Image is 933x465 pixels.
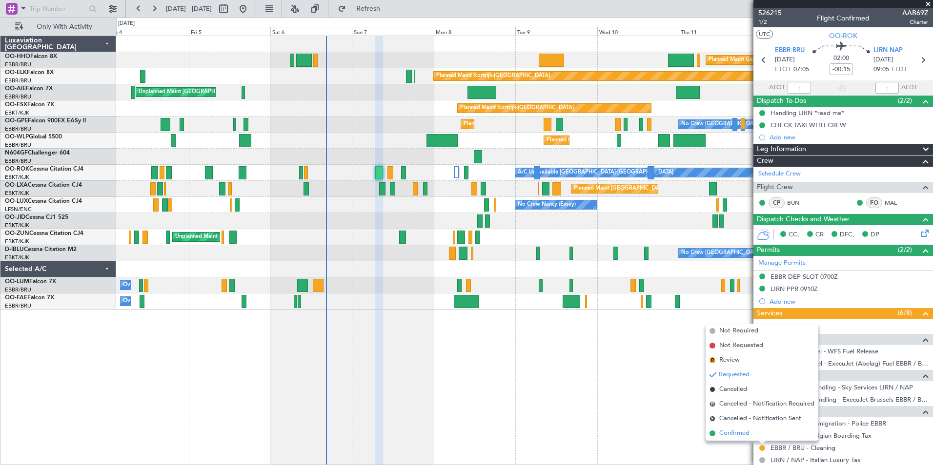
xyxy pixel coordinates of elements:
span: D-IBLU [5,247,24,252]
span: CR [815,230,824,240]
span: DP [871,230,879,240]
span: OO-WLP [5,134,29,140]
div: No Crew [GEOGRAPHIC_DATA] ([GEOGRAPHIC_DATA] National) [681,246,845,260]
div: Planned Maint [GEOGRAPHIC_DATA] ([GEOGRAPHIC_DATA] National) [464,117,640,132]
div: Fri 5 [189,27,270,36]
span: OO-LUM [5,279,29,285]
span: [DATE] - [DATE] [166,4,212,13]
span: OO-FSX [5,102,27,108]
a: EBKT/KJK [5,254,29,261]
a: OO-LUMFalcon 7X [5,279,56,285]
div: Sun 7 [352,27,433,36]
span: Review [719,355,740,365]
a: EBBR / BRU - Immigration - Police EBBR [771,419,886,427]
a: D-IBLUCessna Citation M2 [5,247,77,252]
input: Trip Number [30,1,86,16]
span: [DATE] [873,55,893,65]
a: N604GFChallenger 604 [5,150,70,156]
a: EBKT/KJK [5,190,29,197]
div: LIRN PPR 0910Z [771,285,818,293]
button: Only With Activity [11,19,106,35]
span: Flight Crew [757,182,793,193]
span: ALDT [901,83,917,93]
span: (6/8) [898,308,912,318]
span: EBBR BRU [775,46,805,56]
a: MAL [885,198,907,207]
div: Tue 9 [515,27,597,36]
span: OO-LXA [5,182,28,188]
span: Dispatch To-Dos [757,96,806,107]
a: OO-AIEFalcon 7X [5,86,53,92]
span: ELDT [892,65,907,75]
a: OO-ZUNCessna Citation CJ4 [5,231,83,236]
span: OO-ROK [5,166,29,172]
a: EBBR/BRU [5,302,31,310]
span: OO-ELK [5,70,27,76]
span: AAB69Z [902,8,928,18]
a: OO-GPEFalcon 900EX EASy II [5,118,86,124]
a: Schedule Crew [758,169,801,179]
a: OO-JIDCessna CJ1 525 [5,214,68,220]
span: OO-HHO [5,54,30,59]
div: Unplanned Maint [GEOGRAPHIC_DATA] ([GEOGRAPHIC_DATA] National) [139,85,322,99]
button: UTC [756,30,773,39]
span: OO-ZUN [5,231,29,236]
a: EBBR/BRU [5,157,31,165]
div: Mon 8 [434,27,515,36]
div: FO [866,197,882,208]
a: BUN [787,198,809,207]
span: CC, [789,230,799,240]
span: Only With Activity [25,23,103,30]
span: 09:05 [873,65,889,75]
a: EBBR/BRU [5,77,31,84]
a: OO-FSXFalcon 7X [5,102,54,108]
a: OO-ROKCessna Citation CJ4 [5,166,83,172]
span: OO-GPE [5,118,28,124]
span: OO-ROK [829,31,857,41]
div: Add new [770,133,928,141]
span: Permits [757,245,780,256]
div: Owner Melsbroek Air Base [123,278,189,292]
a: EBKT/KJK [5,109,29,116]
a: EBBR / BRU - Belgian Boarding Tax [771,431,872,440]
a: OO-LUXCessna Citation CJ4 [5,198,82,204]
span: [DATE] [775,55,795,65]
span: S [710,416,715,422]
div: Owner Melsbroek Air Base [123,294,189,309]
span: 1/2 [758,18,782,26]
div: Planned Maint Kortrijk-[GEOGRAPHIC_DATA] [436,69,550,83]
span: OO-LUX [5,198,28,204]
span: Refresh [348,5,389,12]
a: EBBR/BRU [5,125,31,133]
span: Leg Information [757,144,806,155]
a: EBBR/BRU [5,286,31,293]
span: Services [757,308,782,319]
input: --:-- [788,82,811,94]
span: Dispatch Checks and Weather [757,214,850,225]
a: EBBR / BRU - Handling - ExecuJet Brussels EBBR / BRU [771,395,928,404]
span: Cancelled - Notification Sent [719,414,801,424]
span: ATOT [769,83,785,93]
div: CP [769,197,785,208]
span: N604GF [5,150,28,156]
div: Planned Maint Geneva (Cointrin) [709,53,789,67]
a: OO-HHOFalcon 8X [5,54,57,59]
a: EBBR/BRU [5,141,31,149]
div: Sat 6 [270,27,352,36]
span: OO-AIE [5,86,26,92]
a: Manage Permits [758,258,806,268]
span: Cancelled - Notification Required [719,399,814,409]
a: EBBR / BRU - Cleaning [771,444,835,452]
a: LIRN / NAP - Italian Luxury Tax [771,456,861,464]
a: EBKT/KJK [5,238,29,245]
a: EBBR/BRU [5,61,31,68]
span: Not Requested [719,341,763,350]
div: Handling LIRN *read me* [771,109,844,117]
span: (2/2) [898,96,912,106]
div: [DATE] [118,19,135,28]
a: EBBR / BRU - Fuel - ExecuJet (Abelag) Fuel EBBR / BRU [771,359,928,368]
span: OO-FAE [5,295,27,301]
span: ETOT [775,65,791,75]
a: EBKT/KJK [5,174,29,181]
span: Not Required [719,326,758,336]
